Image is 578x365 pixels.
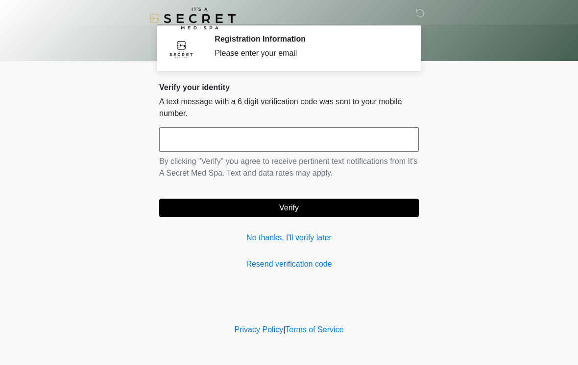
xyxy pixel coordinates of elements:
p: By clicking "Verify" you agree to receive pertinent text notifications from It's A Secret Med Spa... [159,156,419,179]
a: No thanks, I'll verify later [159,232,419,244]
a: Terms of Service [285,325,343,334]
p: A text message with a 6 digit verification code was sent to your mobile number. [159,96,419,119]
button: Verify [159,199,419,217]
img: It's A Secret Med Spa Logo [149,7,236,29]
a: Privacy Policy [235,325,284,334]
h2: Registration Information [215,34,404,44]
a: Resend verification code [159,258,419,270]
a: | [283,325,285,334]
div: Please enter your email [215,47,404,59]
img: Agent Avatar [167,34,196,64]
h2: Verify your identity [159,83,419,92]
